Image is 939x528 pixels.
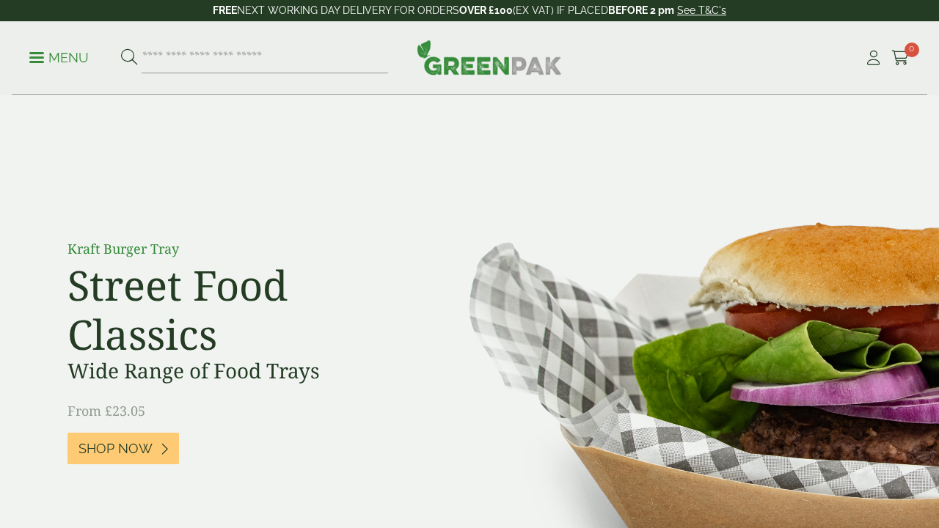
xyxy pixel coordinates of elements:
[677,4,726,16] a: See T&C's
[213,4,237,16] strong: FREE
[891,51,910,65] i: Cart
[67,260,398,359] h2: Street Food Classics
[29,49,89,64] a: Menu
[864,51,883,65] i: My Account
[29,49,89,67] p: Menu
[417,40,562,75] img: GreenPak Supplies
[67,402,145,419] span: From £23.05
[891,47,910,69] a: 0
[67,239,398,259] p: Kraft Burger Tray
[67,433,179,464] a: Shop Now
[78,441,153,457] span: Shop Now
[459,4,513,16] strong: OVER £100
[905,43,919,57] span: 0
[67,359,398,384] h3: Wide Range of Food Trays
[608,4,674,16] strong: BEFORE 2 pm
